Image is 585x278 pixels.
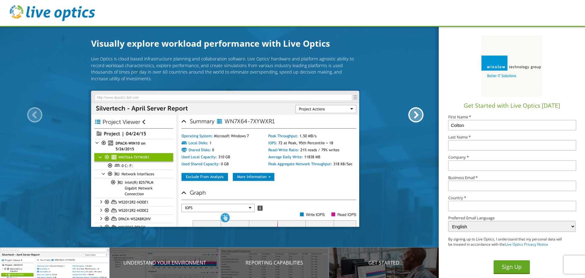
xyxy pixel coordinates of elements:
p: By signing up to Live Optics, I understand that my personal data will be treated in accordance wi... [448,237,563,247]
label: Country * [448,196,576,200]
img: C0e0OLmAhLsfAAAAAElFTkSuQmCC [481,32,542,100]
img: live_optics_svg.svg [10,5,95,21]
label: Preferred Email Language [448,216,576,220]
button: Sign Up [494,260,530,274]
label: Company * [448,155,576,159]
p: Live Optics is cloud based infrastructure planning and collaboration software. Live Optics' hardw... [91,56,359,82]
a: Live Optics Privacy Notice [505,242,548,247]
p: Get Started [329,259,439,266]
p: Reporting Capabilities [219,259,329,266]
img: Introducing Live Optics [91,91,359,227]
label: Last Name * [448,135,576,139]
p: Understand your environment [110,259,219,266]
h1: Visually explore workload performance with Live Optics [91,37,359,50]
h1: Get Started with Live Optics [DATE] [441,101,583,110]
label: First Name * [448,115,576,119]
label: Business Email * [448,176,576,180]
